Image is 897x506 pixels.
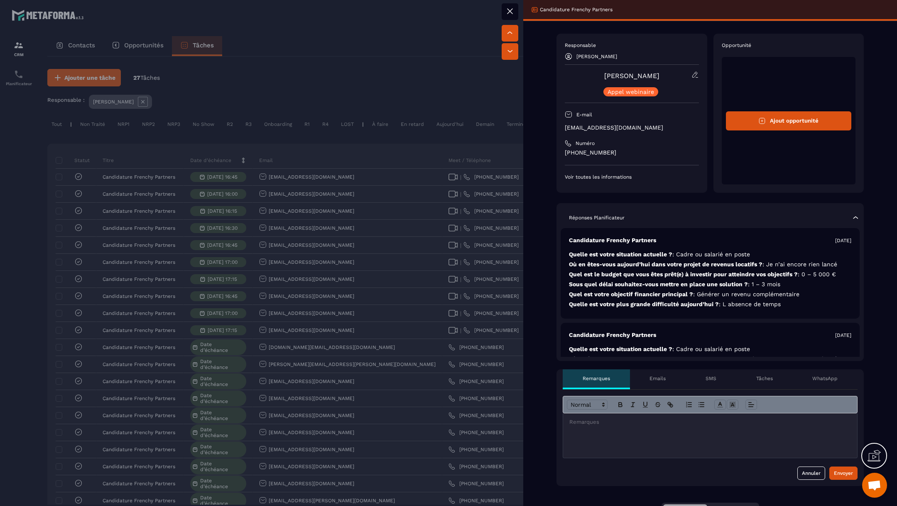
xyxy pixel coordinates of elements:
[569,290,851,298] p: Quel est votre objectif financier principal ?
[835,332,851,339] p: [DATE]
[569,251,851,258] p: Quelle est votre situation actuelle ?
[835,237,851,244] p: [DATE]
[576,111,592,118] p: E-mail
[565,149,699,157] p: [PHONE_NUMBER]
[798,271,836,278] span: : 0 – 5 000 €
[569,260,851,268] p: Où en êtes-vous aujourd’hui dans votre projet de revenus locatifs ?
[762,356,837,362] span: : Je n’ai encore rien lancé
[862,473,887,498] div: Ouvrir le chat
[812,375,838,382] p: WhatsApp
[583,375,610,382] p: Remarques
[756,375,773,382] p: Tâches
[706,375,716,382] p: SMS
[649,375,666,382] p: Emails
[569,236,656,244] p: Candidature Frenchy Partners
[565,42,699,49] p: Responsable
[719,301,781,307] span: : L absence de temps
[829,467,858,480] button: Envoyer
[722,42,856,49] p: Opportunité
[672,346,750,352] span: : Cadre ou salarié en poste
[797,467,825,480] button: Annuler
[569,345,851,353] p: Quelle est votre situation actuelle ?
[565,124,699,132] p: [EMAIL_ADDRESS][DOMAIN_NAME]
[608,89,654,95] p: Appel webinaire
[569,270,851,278] p: Quel est le budget que vous êtes prêt(e) à investir pour atteindre vos objectifs ?
[569,214,625,221] p: Réponses Planificateur
[576,54,617,59] p: [PERSON_NAME]
[540,6,613,13] p: Candidature Frenchy Partners
[672,251,750,258] span: : Cadre ou salarié en poste
[569,280,851,288] p: Sous quel délai souhaitez-vous mettre en place une solution ?
[726,111,852,130] button: Ajout opportunité
[834,469,853,477] div: Envoyer
[693,291,799,297] span: : Générer un revenu complémentaire
[569,300,851,308] p: Quelle est votre plus grande difficulté aujourd’hui ?
[748,281,780,287] span: : 1 – 3 mois
[604,72,659,80] a: [PERSON_NAME]
[565,174,699,180] p: Voir toutes les informations
[576,140,595,147] p: Numéro
[569,331,656,339] p: Candidature Frenchy Partners
[762,261,837,268] span: : Je n’ai encore rien lancé
[569,355,851,363] p: Où en êtes-vous aujourd’hui dans votre projet de revenus locatifs ?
